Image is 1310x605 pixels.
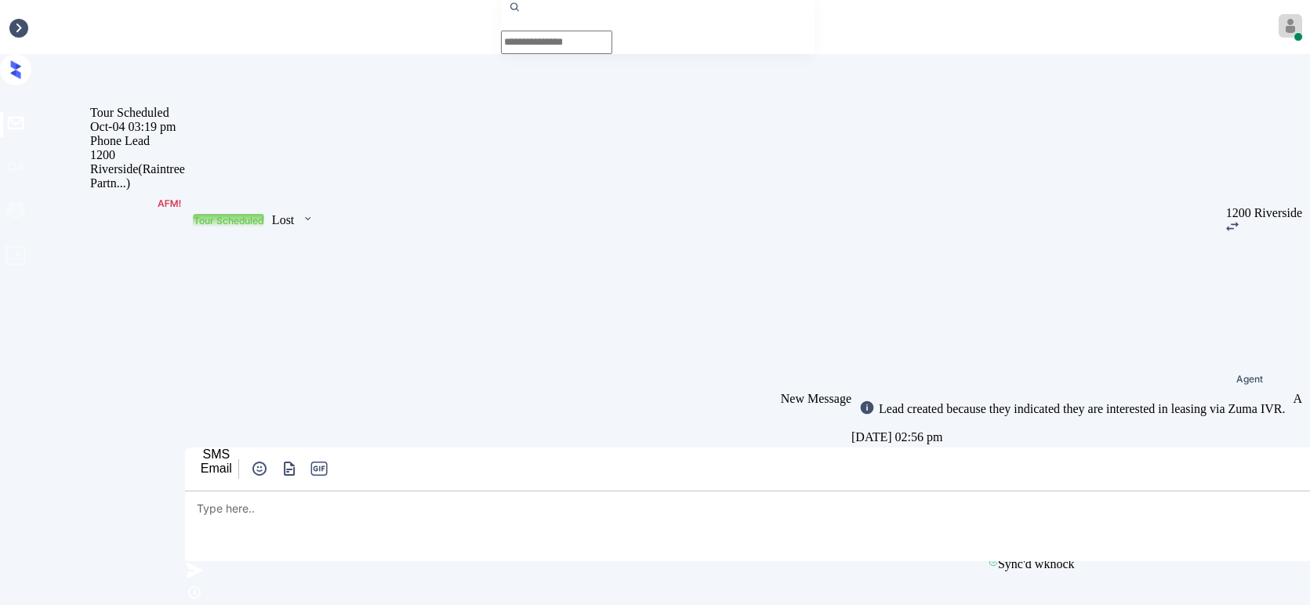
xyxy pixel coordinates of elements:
div: AFM not sent [158,198,181,210]
div: A [1293,392,1302,406]
img: AFM not sent [158,200,181,208]
button: icon-zuma [249,459,270,478]
img: icon-zuma [280,459,299,478]
img: icon-zuma [185,561,204,580]
img: icon-zuma [185,583,204,602]
div: Lost [272,213,294,227]
span: Agent [1236,375,1263,384]
img: icon-zuma [302,212,314,226]
div: Tour Scheduled [194,215,263,226]
div: Phone Lead [90,134,185,148]
div: SMS [201,447,232,462]
button: icon-zuma [278,459,300,478]
img: icon-zuma [1226,222,1239,231]
img: icon-zuma [859,400,875,415]
div: Tour Scheduled [90,106,185,120]
div: Oct-04 03:19 pm [90,120,185,134]
div: 1200 Riverside (Raintree Partn...) [90,148,185,190]
div: Email [201,462,232,476]
div: [DATE] 02:56 pm [851,426,1293,448]
div: Lead created because they indicated they are interested in leasing via Zuma IVR. [875,402,1285,416]
div: Inbox [8,20,37,34]
img: icon-zuma [250,459,269,478]
div: 1200 Riverside [1226,206,1302,220]
span: profile [5,245,27,272]
span: New Message [781,392,851,405]
img: avatar [1279,14,1302,38]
